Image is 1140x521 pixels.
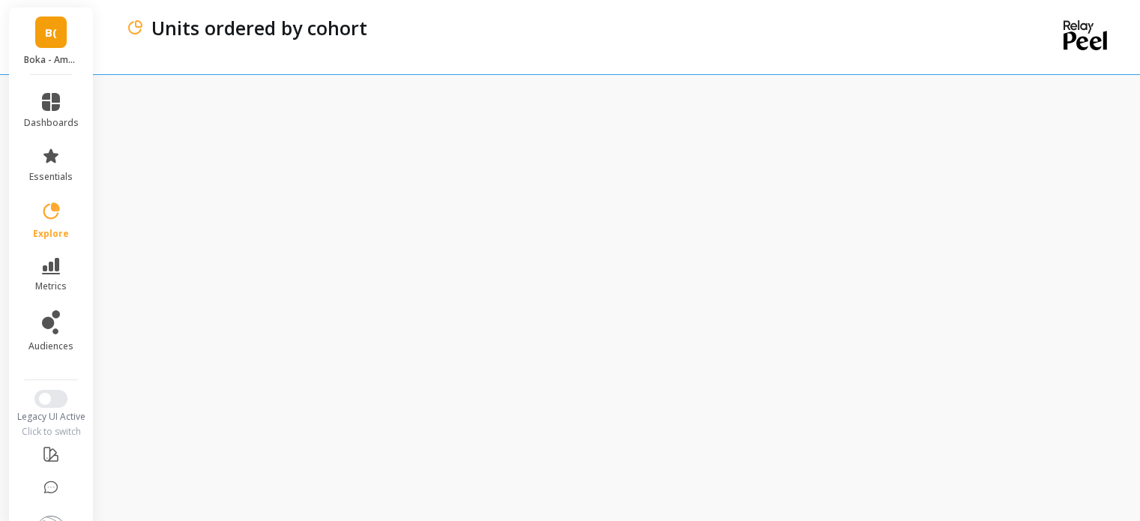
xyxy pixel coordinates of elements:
[28,340,73,352] span: audiences
[34,390,67,408] button: Switch to New UI
[35,280,67,292] span: metrics
[24,54,79,66] p: Boka - Amazon (Essor)
[9,411,94,423] div: Legacy UI Active
[33,228,69,240] span: explore
[126,19,144,37] img: header icon
[102,72,1140,521] iframe: Omni Embed
[9,426,94,438] div: Click to switch
[151,15,367,40] p: Units ordered by cohort
[24,117,79,129] span: dashboards
[29,171,73,183] span: essentials
[45,24,57,41] span: B(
